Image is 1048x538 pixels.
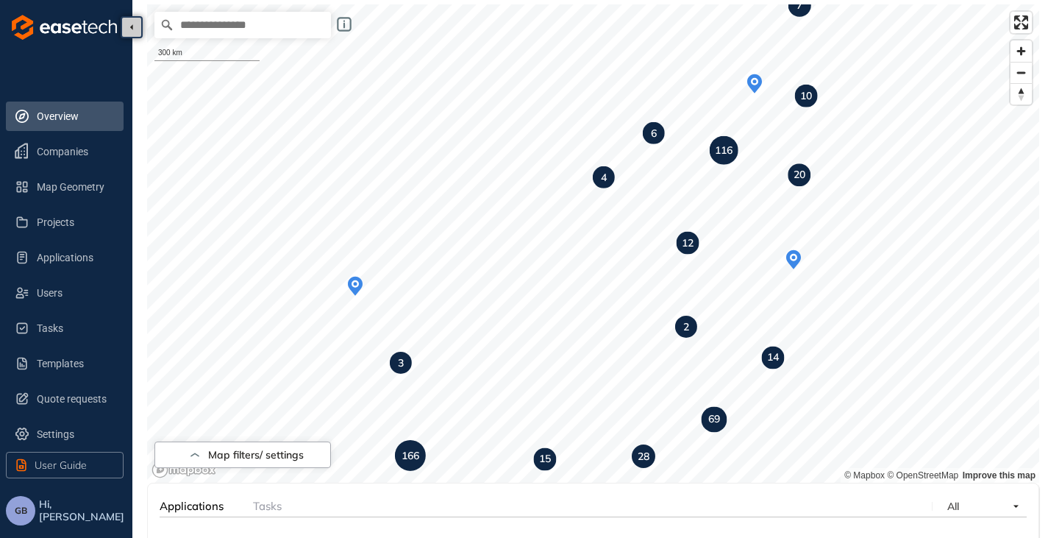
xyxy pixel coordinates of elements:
[154,442,331,468] button: Map filters/ settings
[342,273,368,300] div: Map marker
[1010,63,1032,83] span: Zoom out
[593,166,615,188] div: Map marker
[402,449,419,462] strong: 166
[390,352,412,374] div: Map marker
[683,320,689,333] strong: 2
[39,498,126,523] span: Hi, [PERSON_NAME]
[37,172,112,202] span: Map Geometry
[37,349,112,378] span: Templates
[767,351,779,364] strong: 14
[398,356,404,369] strong: 3
[715,144,732,157] strong: 116
[160,499,224,513] span: Applications
[710,136,738,165] div: Map marker
[887,470,958,481] a: OpenStreetMap
[638,450,649,463] strong: 28
[15,506,27,516] span: GB
[37,278,112,308] span: Users
[682,236,694,249] strong: 12
[12,15,117,40] img: logo
[1010,83,1032,105] button: Reset bearing to north
[37,102,112,131] span: Overview
[1010,40,1032,62] button: Zoom in
[1010,84,1032,105] span: Reset bearing to north
[675,316,697,338] div: Map marker
[533,447,556,470] div: Map marker
[643,122,665,144] div: Map marker
[788,163,810,186] div: Map marker
[844,470,885,481] a: Mapbox
[35,457,87,473] span: User Guide
[780,247,807,273] div: Map marker
[761,346,784,369] div: Map marker
[152,461,216,478] a: Mapbox logo
[632,445,655,468] div: Map marker
[253,499,282,513] span: Tasks
[37,314,112,343] span: Tasks
[37,137,112,166] span: Companies
[601,171,607,184] strong: 4
[37,420,112,449] span: Settings
[539,453,551,466] strong: 15
[37,384,112,414] span: Quote requests
[208,449,304,461] span: Map filters/ settings
[963,470,1035,481] a: Improve this map
[947,500,959,513] span: All
[6,452,124,478] button: User Guide
[37,208,112,237] span: Projects
[701,406,727,432] div: Map marker
[708,413,720,426] strong: 69
[741,71,768,97] div: Map marker
[6,496,35,525] button: GB
[154,46,260,61] div: 300 km
[147,4,1039,483] canvas: Map
[1010,12,1032,33] button: Enter fullscreen
[1010,62,1032,83] button: Zoom out
[154,12,331,38] input: Search place...
[795,85,818,107] div: Map marker
[794,169,805,182] strong: 20
[651,127,657,140] strong: 6
[37,243,112,272] span: Applications
[800,89,812,102] strong: 10
[395,440,426,471] div: Map marker
[677,232,699,255] div: Map marker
